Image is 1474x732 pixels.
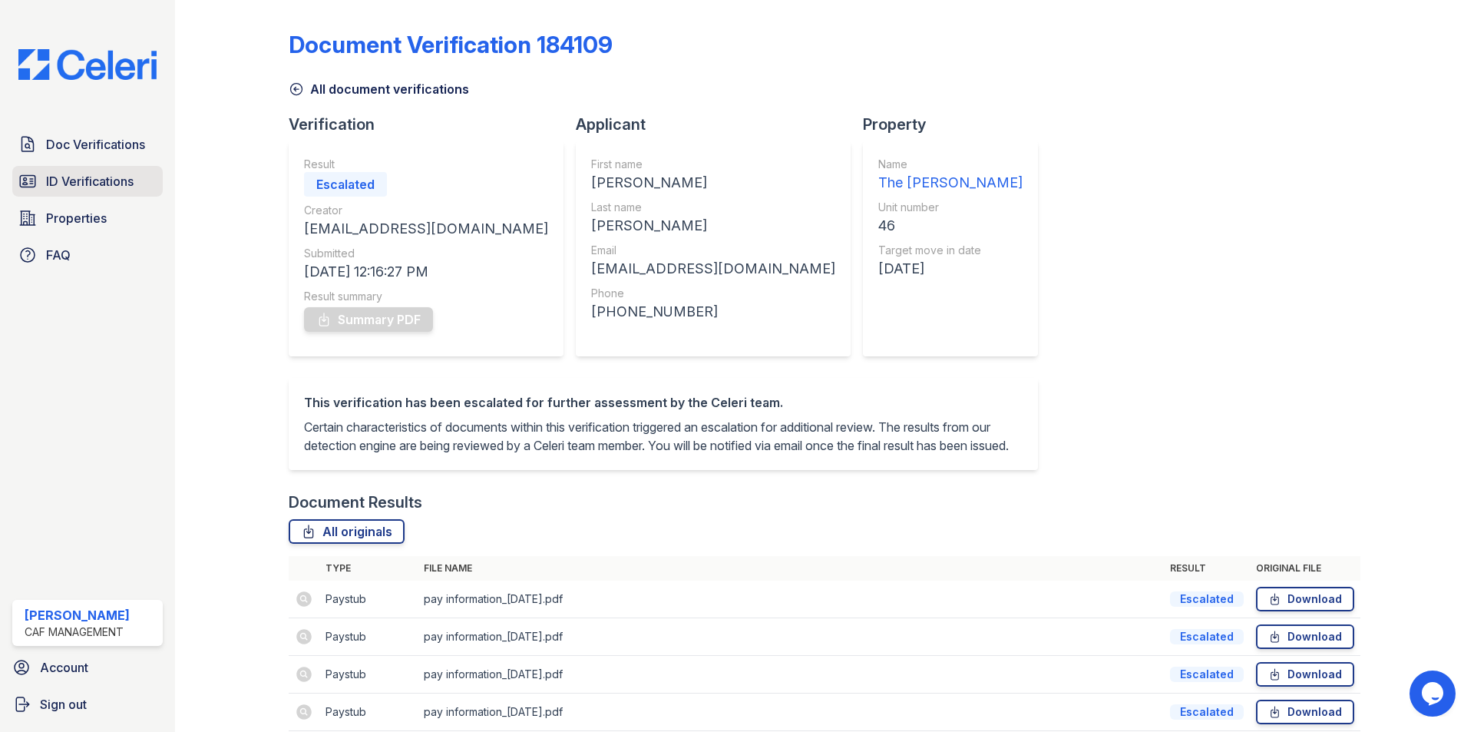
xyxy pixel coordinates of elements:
div: [PERSON_NAME] [25,606,130,624]
a: Download [1256,624,1354,649]
img: CE_Logo_Blue-a8612792a0a2168367f1c8372b55b34899dd931a85d93a1a3d3e32e68fde9ad4.png [6,49,169,80]
div: [PERSON_NAME] [591,172,835,194]
a: Download [1256,700,1354,724]
a: Account [6,652,169,683]
div: Document Verification 184109 [289,31,613,58]
p: Certain characteristics of documents within this verification triggered an escalation for additio... [304,418,1023,455]
a: Name The [PERSON_NAME] [878,157,1023,194]
div: [PHONE_NUMBER] [591,301,835,323]
div: [DATE] [878,258,1023,280]
iframe: chat widget [1410,671,1459,717]
span: Properties [46,209,107,227]
a: All originals [289,519,405,544]
div: Email [591,243,835,258]
div: Submitted [304,246,548,261]
th: Type [319,556,418,581]
span: ID Verifications [46,172,134,190]
div: Document Results [289,492,422,513]
td: pay information_[DATE].pdf [418,656,1164,694]
span: Account [40,658,88,677]
td: pay information_[DATE].pdf [418,694,1164,731]
div: Creator [304,203,548,218]
th: Result [1164,556,1250,581]
td: Paystub [319,581,418,618]
div: Phone [591,286,835,301]
div: Result summary [304,289,548,304]
a: Download [1256,662,1354,687]
span: Sign out [40,695,87,714]
div: The [PERSON_NAME] [878,172,1023,194]
a: Download [1256,587,1354,611]
div: Result [304,157,548,172]
td: Paystub [319,656,418,694]
div: Property [863,114,1050,135]
div: Unit number [878,200,1023,215]
div: Last name [591,200,835,215]
td: Paystub [319,618,418,656]
div: First name [591,157,835,172]
div: [EMAIL_ADDRESS][DOMAIN_NAME] [304,218,548,240]
div: Target move in date [878,243,1023,258]
div: Escalated [1170,591,1244,607]
div: Escalated [1170,704,1244,720]
div: Name [878,157,1023,172]
div: Escalated [1170,629,1244,644]
a: All document verifications [289,80,469,98]
td: pay information_[DATE].pdf [418,581,1164,618]
div: Applicant [576,114,863,135]
th: File name [418,556,1164,581]
td: Paystub [319,694,418,731]
a: Doc Verifications [12,129,163,160]
div: [DATE] 12:16:27 PM [304,261,548,283]
div: Verification [289,114,576,135]
a: Sign out [6,689,169,720]
th: Original file [1250,556,1360,581]
span: Doc Verifications [46,135,145,154]
a: FAQ [12,240,163,270]
div: This verification has been escalated for further assessment by the Celeri team. [304,393,1023,412]
div: [PERSON_NAME] [591,215,835,237]
div: 46 [878,215,1023,237]
div: Escalated [1170,667,1244,682]
span: FAQ [46,246,71,264]
div: CAF Management [25,624,130,640]
a: ID Verifications [12,166,163,197]
div: Escalated [304,172,387,197]
div: [EMAIL_ADDRESS][DOMAIN_NAME] [591,258,835,280]
td: pay information_[DATE].pdf [418,618,1164,656]
a: Properties [12,203,163,234]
